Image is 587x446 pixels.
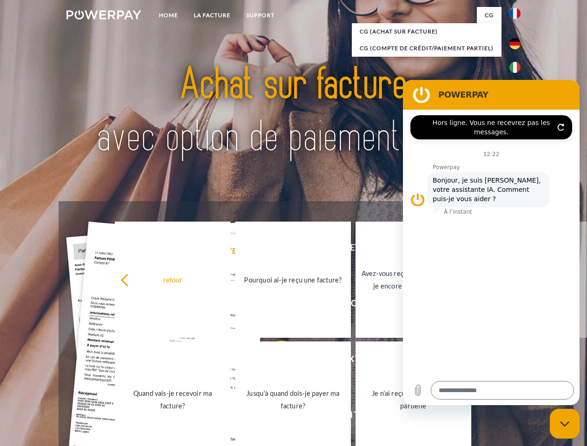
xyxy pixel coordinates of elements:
[509,38,521,49] img: de
[120,387,225,412] div: Quand vais-je recevoir ma facture?
[238,7,283,24] a: Support
[352,23,501,40] a: CG (achat sur facture)
[186,7,238,24] a: LA FACTURE
[241,273,345,286] div: Pourquoi ai-je reçu une facture?
[66,10,141,20] img: logo-powerpay-white.svg
[120,273,225,286] div: retour
[509,62,521,73] img: it
[89,45,498,178] img: title-powerpay_fr.svg
[403,80,580,405] iframe: Fenêtre de messagerie
[509,8,521,19] img: fr
[361,267,466,292] div: Avez-vous reçu mes paiements, ai-je encore un solde ouvert?
[151,7,186,24] a: Home
[550,409,580,439] iframe: Bouton de lancement de la fenêtre de messagerie, conversation en cours
[361,387,466,412] div: Je n'ai reçu qu'une livraison partielle
[241,387,345,412] div: Jusqu'à quand dois-je payer ma facture?
[356,222,471,338] a: Avez-vous reçu mes paiements, ai-je encore un solde ouvert?
[352,40,501,57] a: CG (Compte de crédit/paiement partiel)
[477,7,501,24] a: CG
